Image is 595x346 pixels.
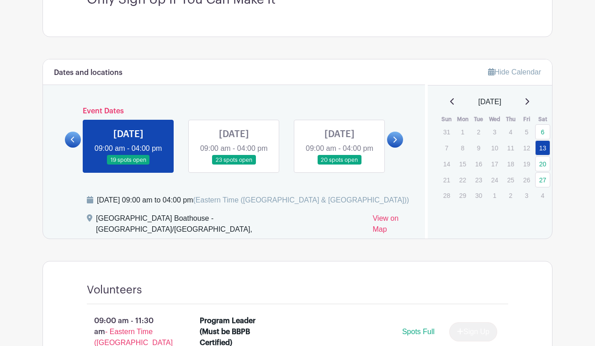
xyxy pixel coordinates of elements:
[439,115,455,124] th: Sun
[439,125,454,139] p: 31
[519,115,535,124] th: Fri
[503,115,519,124] th: Thu
[97,195,409,206] div: [DATE] 09:00 am to 04:00 pm
[487,173,502,187] p: 24
[503,141,518,155] p: 11
[488,68,541,76] a: Hide Calendar
[455,125,470,139] p: 1
[535,172,550,187] a: 27
[193,196,409,204] span: (Eastern Time ([GEOGRAPHIC_DATA] & [GEOGRAPHIC_DATA]))
[503,173,518,187] p: 25
[487,141,502,155] p: 10
[503,157,518,171] p: 18
[535,140,550,155] a: 13
[535,156,550,171] a: 20
[439,157,454,171] p: 14
[535,115,551,124] th: Sat
[402,328,435,335] span: Spots Full
[81,107,387,116] h6: Event Dates
[503,188,518,202] p: 2
[439,188,454,202] p: 28
[372,213,414,239] a: View on Map
[478,96,501,107] span: [DATE]
[535,124,550,139] a: 6
[487,157,502,171] p: 17
[54,69,122,77] h6: Dates and locations
[455,188,470,202] p: 29
[487,188,502,202] p: 1
[439,173,454,187] p: 21
[455,157,470,171] p: 15
[455,115,471,124] th: Mon
[471,157,486,171] p: 16
[471,173,486,187] p: 23
[519,188,534,202] p: 3
[471,115,487,124] th: Tue
[519,125,534,139] p: 5
[519,173,534,187] p: 26
[487,115,503,124] th: Wed
[471,125,486,139] p: 2
[455,141,470,155] p: 8
[439,141,454,155] p: 7
[471,141,486,155] p: 9
[455,173,470,187] p: 22
[87,283,142,297] h4: Volunteers
[535,188,550,202] p: 4
[487,125,502,139] p: 3
[503,125,518,139] p: 4
[519,157,534,171] p: 19
[519,141,534,155] p: 12
[471,188,486,202] p: 30
[96,213,365,239] div: [GEOGRAPHIC_DATA] Boathouse - [GEOGRAPHIC_DATA]/[GEOGRAPHIC_DATA],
